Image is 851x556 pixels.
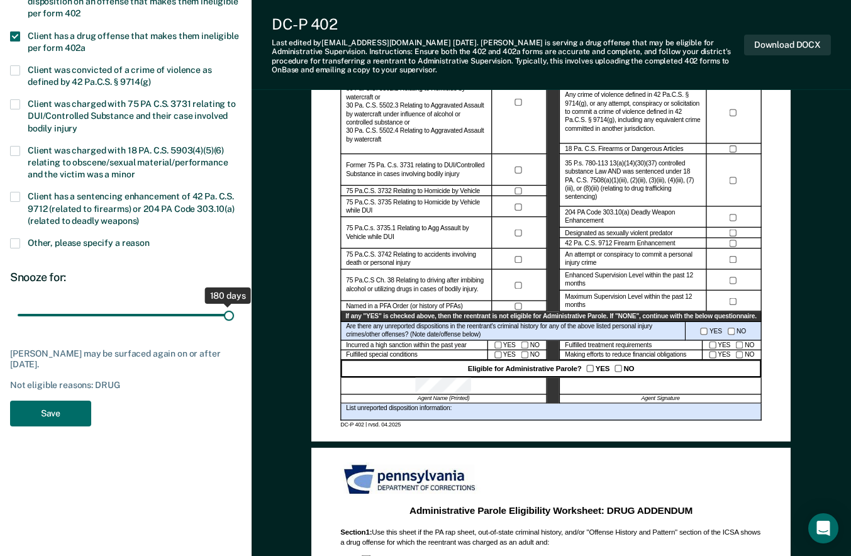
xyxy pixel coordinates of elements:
label: 204 PA Code 303.10(a) Deadly Weapon Enhancement [565,209,701,226]
div: Last edited by [EMAIL_ADDRESS][DOMAIN_NAME] . [PERSON_NAME] is serving a drug offense that may be... [272,38,744,75]
span: Client was charged with 18 PA. C.S. 5903(4)(5)(6) relating to obscene/sexual material/performance... [28,145,228,179]
div: [PERSON_NAME] may be surfaced again on or after [DATE]. [10,348,242,370]
span: Other, please specify a reason [28,238,150,248]
div: List unreported disposition information: [340,404,762,421]
label: 18 Pa. C.S. Firearms or Dangerous Articles [565,145,684,153]
b: Section 1 : [340,528,372,537]
label: 75 Pa.C.s. 3735.1 Relating to Agg Assault by Vehicle while DUI [346,225,486,242]
div: Administrative Parole Eligibility Worksheet: DRUG ADDENDUM [347,505,755,518]
div: YES NO [488,340,547,350]
span: Client has a sentencing enhancement of 42 Pa. C.S. 9712 (related to firearms) or 204 PA Code 303.... [28,191,235,225]
label: 75 Pa.C.S. 3735 Relating to Homicide by Vehicle while DUI [346,199,486,216]
div: 180 days [205,287,251,304]
label: 30 Pa. C.S. 5502.1 Relating to Homicide by watercraft under influence of alcohol or controlled su... [346,60,486,144]
div: YES NO [488,350,547,360]
div: Making efforts to reduce financial obligations [560,350,703,360]
div: YES NO [703,340,762,350]
label: 75 Pa.C.S Ch. 38 Relating to driving after imbibing alcohol or utilizing drugs in cases of bodily... [346,277,486,294]
div: Eligible for Administrative Parole? YES NO [340,360,762,377]
label: An attempt or conspiracy to commit a personal injury crime [565,251,701,268]
label: 75 Pa.C.S. 3742 Relating to accidents involving death or personal injury [346,251,486,268]
label: Maximum Supervision Level within the past 12 months [565,293,701,310]
button: Download DOCX [744,35,831,55]
label: Any crime of violence defined in 42 Pa.C.S. § 9714(g), or any attempt, conspiracy or solicitation... [565,92,701,134]
div: Not eligible reasons: DRUG [10,380,242,391]
label: Former 75 Pa. C.s. 3731 relating to DUI/Controlled Substance in cases involving bodily injury [346,162,486,179]
div: Snooze for: [10,270,242,284]
div: Incurred a high sanction within the past year [340,340,487,350]
label: Enhanced Supervision Level within the past 12 months [565,272,701,289]
span: Client has a drug offense that makes them ineligible per form 402a [28,31,239,53]
div: YES NO [703,350,762,360]
div: Agent Name (Printed) [340,395,547,404]
button: Save [10,401,91,426]
div: If any "YES" is checked above, then the reentrant is not eligible for Administrative Parole. If "... [340,312,762,322]
img: PDOC Logo [340,462,481,498]
label: 35 P.s. 780-113 13(a)(14)(30)(37) controlled substance Law AND was sentenced under 18 PA. C.S. 75... [565,160,701,202]
label: Designated as sexually violent predator [565,229,673,237]
span: Client was convicted of a crime of violence as defined by 42 Pa.C.S. § 9714(g) [28,65,212,87]
div: DC-P 402 [272,15,744,33]
div: DC-P 402 | rvsd. 04.2025 [340,421,762,428]
div: Agent Signature [560,395,762,404]
span: Client was charged with 75 PA C.S. 3731 relating to DUI/Controlled Substance and their case invol... [28,99,236,133]
label: 42 Pa. C.S. 9712 Firearm Enhancement [565,240,676,248]
div: Use this sheet if the PA rap sheet, out-of-state criminal history, and/or "Offense History and Pa... [340,528,762,547]
div: Are there any unreported dispositions in the reentrant's criminal history for any of the above li... [340,322,686,340]
div: Fulfilled treatment requirements [560,340,703,350]
div: Fulfilled special conditions [340,350,487,360]
div: Open Intercom Messenger [808,513,838,543]
label: Named in a PFA Order (or history of PFAs) [346,303,463,311]
label: 75 Pa.C.S. 3732 Relating to Homicide by Vehicle [346,187,480,196]
span: [DATE] [453,38,477,47]
div: YES NO [686,322,762,340]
